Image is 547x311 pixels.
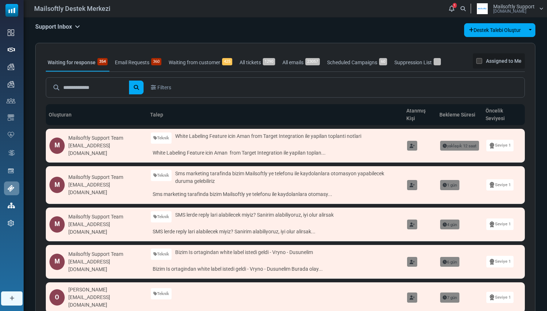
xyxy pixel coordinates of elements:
[8,220,14,226] img: settings-icon.svg
[440,141,479,151] span: yaklaşık 12 saat
[49,254,65,270] div: M
[175,211,334,219] span: SMS lerde reply lari alabilecek miyiz? Sanirim alabiliyoruz, iyi olur alirsak
[263,58,275,65] span: 1290
[68,294,144,309] div: [EMAIL_ADDRESS][DOMAIN_NAME]
[483,104,525,125] th: Öncelik Seviyesi
[403,104,437,125] th: Atanmış Kişi
[49,216,65,233] div: M
[151,211,172,222] a: Teknik
[437,104,483,125] th: Bekleme Süresi
[222,58,232,65] span: 425
[486,218,514,230] a: Seviye 1
[151,249,172,260] a: Teknik
[175,132,361,140] span: White Labeling Feature icin Aman from Target Integration ile yapilan toplanti notlari
[49,177,65,193] div: M
[8,185,14,192] img: support-icon-active.svg
[68,173,144,181] div: Mailsoftly Support Team
[440,180,459,190] span: 1 gün
[151,226,399,237] a: SMS lerde reply lari alabilecek miyiz? Sanirim alabiliyoruz, iyi olur alirsak...
[68,258,144,273] div: [EMAIL_ADDRESS][DOMAIN_NAME]
[440,220,459,230] span: 4 gün
[46,104,147,125] th: Oluşturan
[68,250,144,258] div: Mailsoftly Support Team
[175,249,313,256] span: Bizim Is ortagindan white label istedi geldi - Vryno - Dusunelim
[68,134,144,142] div: Mailsoftly Support Team
[238,53,277,71] a: All tickets1290
[151,288,172,299] a: Teknik
[151,263,399,275] a: Bizim Is ortagindan white label istedi geldi - Vryno - Dusunelim Burada olay...
[151,58,161,65] span: 360
[68,221,144,236] div: [EMAIL_ADDRESS][DOMAIN_NAME]
[49,138,65,154] div: M
[157,84,171,91] span: Filters
[34,4,110,13] span: Mailsoftly Destek Merkezi
[493,4,535,9] span: Mailsoftly Support
[8,132,14,138] img: domain-health-icon.svg
[8,29,14,36] img: dashboard-icon.svg
[486,140,514,151] a: Seviye 1
[167,53,234,71] a: Waiting from customer425
[151,147,399,159] a: White Labeling Feature icin Aman from Target Integration ile yapilan toplan...
[393,53,443,71] a: Suppression List
[151,132,172,144] a: Teknik
[325,53,389,71] a: Scheduled Campaigns60
[440,292,459,303] span: 7 gün
[97,58,108,65] span: 354
[113,53,163,71] a: Email Requests360
[8,149,16,157] img: workflow.svg
[8,81,14,87] img: campaigns-icon.png
[35,23,80,30] h5: Support Inbox
[49,289,65,306] div: O
[453,3,456,8] span: 1
[151,189,399,200] a: Sms marketing tarafinda bizim Mailsoftly ye telefonu ile kaydolanlara otomasy...
[8,114,14,121] img: email-templates-icon.svg
[147,104,403,125] th: Talep
[151,170,172,181] a: Teknik
[464,23,526,37] a: Destek Talebi Oluştur
[486,292,514,303] a: Seviye 1
[486,57,522,65] label: Assigned to Me
[486,256,514,267] a: Seviye 1
[281,53,322,71] a: All emails23057
[486,179,514,191] a: Seviye 1
[473,3,491,14] img: User Logo
[68,142,144,157] div: [EMAIL_ADDRESS][DOMAIN_NAME]
[305,58,320,65] span: 23057
[46,53,109,71] a: Waiting for response354
[8,168,14,174] img: landing_pages.svg
[68,286,144,294] div: [PERSON_NAME]
[68,213,144,221] div: Mailsoftly Support Team
[447,4,456,13] a: 1
[379,58,387,65] span: 60
[8,64,14,70] img: campaigns-icon.png
[440,257,459,267] span: 6 gün
[175,170,400,185] span: Sms marketing tarafinda bizim Mailsoftly ye telefonu ile kaydolanlara otomasyon yapabilecek durum...
[68,181,144,196] div: [EMAIL_ADDRESS][DOMAIN_NAME]
[7,98,15,103] img: contacts-icon.svg
[493,9,526,13] span: [DOMAIN_NAME]
[5,4,18,17] img: mailsoftly_icon_blue_white.svg
[473,3,543,14] a: User Logo Mailsoftly Support [DOMAIN_NAME]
